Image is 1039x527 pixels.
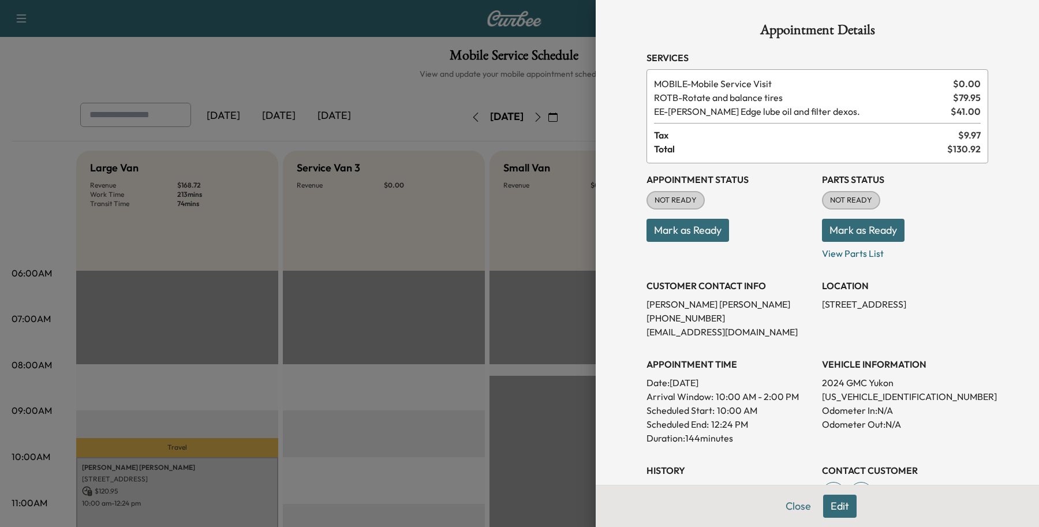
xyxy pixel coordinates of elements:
[654,104,946,118] span: Ewing Edge lube oil and filter dexos.
[646,464,813,477] h3: History
[648,195,704,206] span: NOT READY
[953,77,981,91] span: $ 0.00
[646,482,813,496] p: Created By : [PERSON_NAME]
[953,91,981,104] span: $ 79.95
[646,311,813,325] p: [PHONE_NUMBER]
[822,242,988,260] p: View Parts List
[951,104,981,118] span: $ 41.00
[823,195,879,206] span: NOT READY
[646,431,813,445] p: Duration: 144 minutes
[646,376,813,390] p: Date: [DATE]
[646,417,709,431] p: Scheduled End:
[646,51,988,65] h3: Services
[716,390,799,403] span: 10:00 AM - 2:00 PM
[646,219,729,242] button: Mark as Ready
[646,279,813,293] h3: CUSTOMER CONTACT INFO
[654,142,947,156] span: Total
[646,297,813,311] p: [PERSON_NAME] [PERSON_NAME]
[778,495,819,518] button: Close
[822,403,988,417] p: Odometer In: N/A
[646,390,813,403] p: Arrival Window:
[958,128,981,142] span: $ 9.97
[646,23,988,42] h1: Appointment Details
[822,357,988,371] h3: VEHICLE INFORMATION
[711,417,748,431] p: 12:24 PM
[822,376,988,390] p: 2024 GMC Yukon
[947,142,981,156] span: $ 130.92
[822,417,988,431] p: Odometer Out: N/A
[646,173,813,186] h3: Appointment Status
[654,128,958,142] span: Tax
[654,77,948,91] span: Mobile Service Visit
[822,173,988,186] h3: Parts Status
[822,297,988,311] p: [STREET_ADDRESS]
[822,279,988,293] h3: LOCATION
[646,357,813,371] h3: APPOINTMENT TIME
[717,403,757,417] p: 10:00 AM
[822,464,988,477] h3: CONTACT CUSTOMER
[646,325,813,339] p: [EMAIL_ADDRESS][DOMAIN_NAME]
[822,390,988,403] p: [US_VEHICLE_IDENTIFICATION_NUMBER]
[822,219,905,242] button: Mark as Ready
[654,91,948,104] span: Rotate and balance tires
[646,403,715,417] p: Scheduled Start:
[823,495,857,518] button: Edit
